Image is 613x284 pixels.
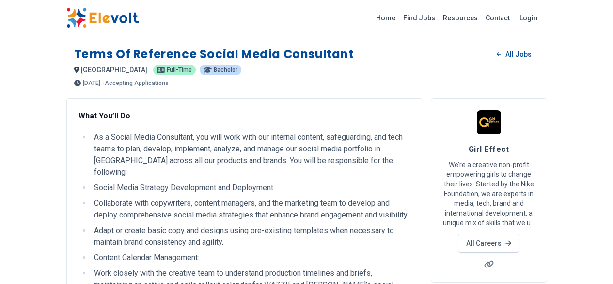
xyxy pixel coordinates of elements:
[399,10,439,26] a: Find Jobs
[167,67,192,73] span: Full-time
[102,80,169,86] p: - Accepting Applications
[91,132,411,178] li: As a Social Media Consultant, you will work with our internal content, safeguarding, and tech tea...
[443,160,535,228] p: We’re a creative non-profit empowering girls to change their lives. Started by the Nike Foundatio...
[439,10,482,26] a: Resources
[372,10,399,26] a: Home
[66,8,139,28] img: Elevolt
[514,8,543,28] a: Login
[91,182,411,194] li: Social Media Strategy Development and Deployment:
[83,80,100,86] span: [DATE]
[458,234,519,253] a: All Careers
[81,66,147,74] span: [GEOGRAPHIC_DATA]
[482,10,514,26] a: Contact
[469,145,509,154] span: Girl Effect
[91,198,411,221] li: Collaborate with copywriters, content managers, and the marketing team to develop and deploy comp...
[91,252,411,264] li: Content Calendar Management:
[74,47,354,62] h1: Terms of Reference Social Media Consultant
[91,225,411,248] li: Adapt or create basic copy and designs using pre-existing templates when necessary to maintain br...
[489,47,539,62] a: All Jobs
[214,67,237,73] span: Bachelor
[477,110,501,134] img: Girl Effect
[79,111,130,120] strong: What You’ll Do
